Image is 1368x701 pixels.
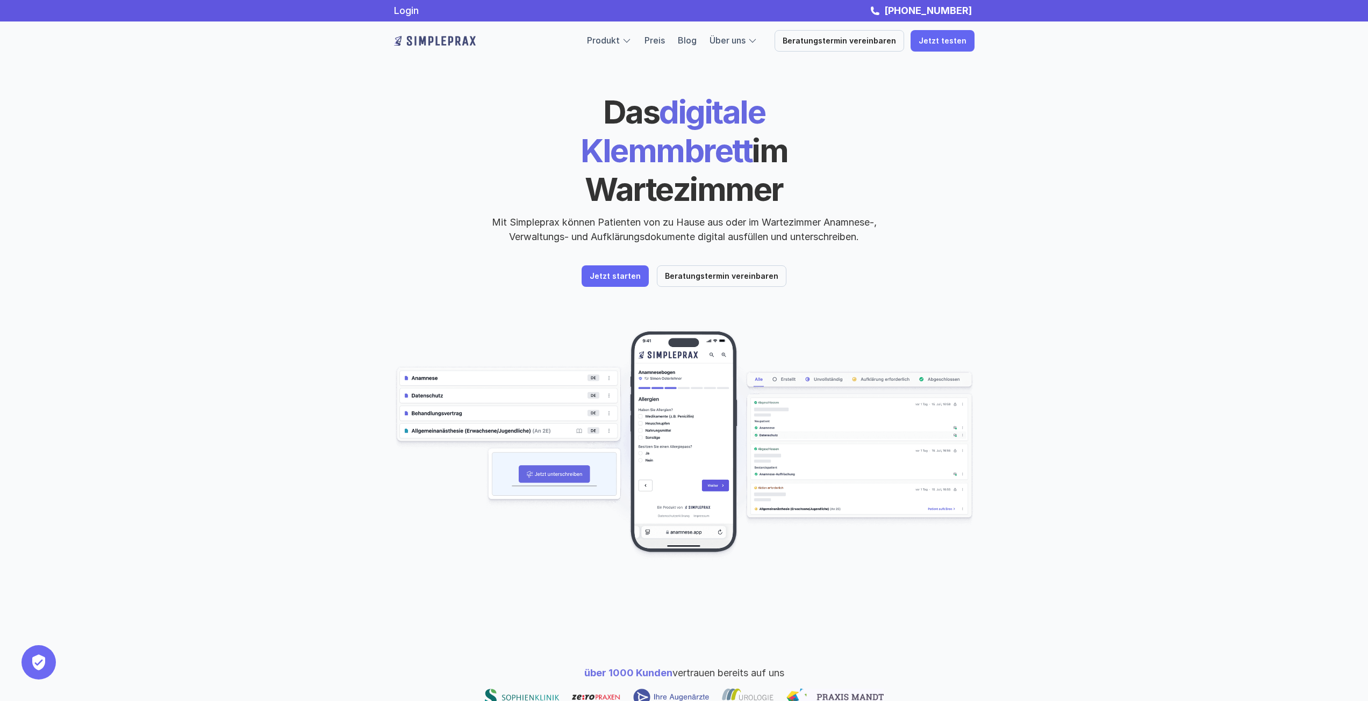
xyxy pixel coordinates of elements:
[657,265,786,287] a: Beratungstermin vereinbaren
[911,30,975,52] a: Jetzt testen
[919,37,966,46] p: Jetzt testen
[582,265,649,287] a: Jetzt starten
[882,5,975,16] a: [PHONE_NUMBER]
[590,272,641,281] p: Jetzt starten
[644,35,665,46] a: Preis
[665,272,778,281] p: Beratungstermin vereinbaren
[394,5,419,16] a: Login
[884,5,972,16] strong: [PHONE_NUMBER]
[394,330,975,561] img: Beispielscreenshots aus der Simpleprax Anwendung
[584,666,784,680] p: vertrauen bereits auf uns
[483,215,886,244] p: Mit Simpleprax können Patienten von zu Hause aus oder im Wartezimmer Anamnese-, Verwaltungs- und ...
[710,35,746,46] a: Über uns
[584,667,672,678] span: über 1000 Kunden
[587,35,620,46] a: Produkt
[603,92,660,131] span: Das
[585,131,793,208] span: im Wartezimmer
[775,30,904,52] a: Beratungstermin vereinbaren
[678,35,697,46] a: Blog
[783,37,896,46] p: Beratungstermin vereinbaren
[499,92,870,208] h1: digitale Klemmbrett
